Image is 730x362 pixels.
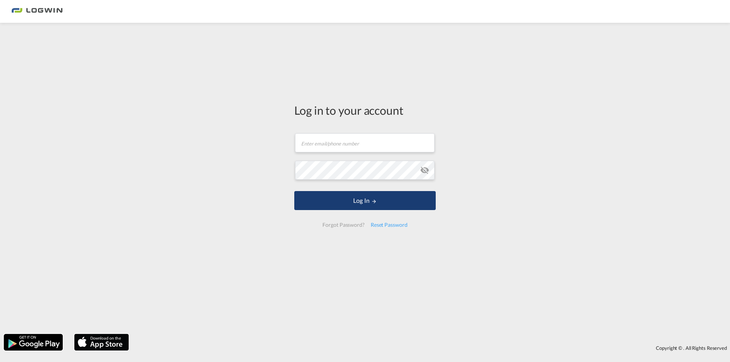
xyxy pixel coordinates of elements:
div: Reset Password [368,218,411,232]
md-icon: icon-eye-off [420,166,429,175]
button: LOGIN [294,191,436,210]
div: Log in to your account [294,102,436,118]
img: apple.png [73,333,130,351]
input: Enter email/phone number [295,133,435,152]
div: Forgot Password? [319,218,367,232]
div: Copyright © . All Rights Reserved [133,341,730,354]
img: bc73a0e0d8c111efacd525e4c8ad7d32.png [11,3,63,20]
img: google.png [3,333,63,351]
